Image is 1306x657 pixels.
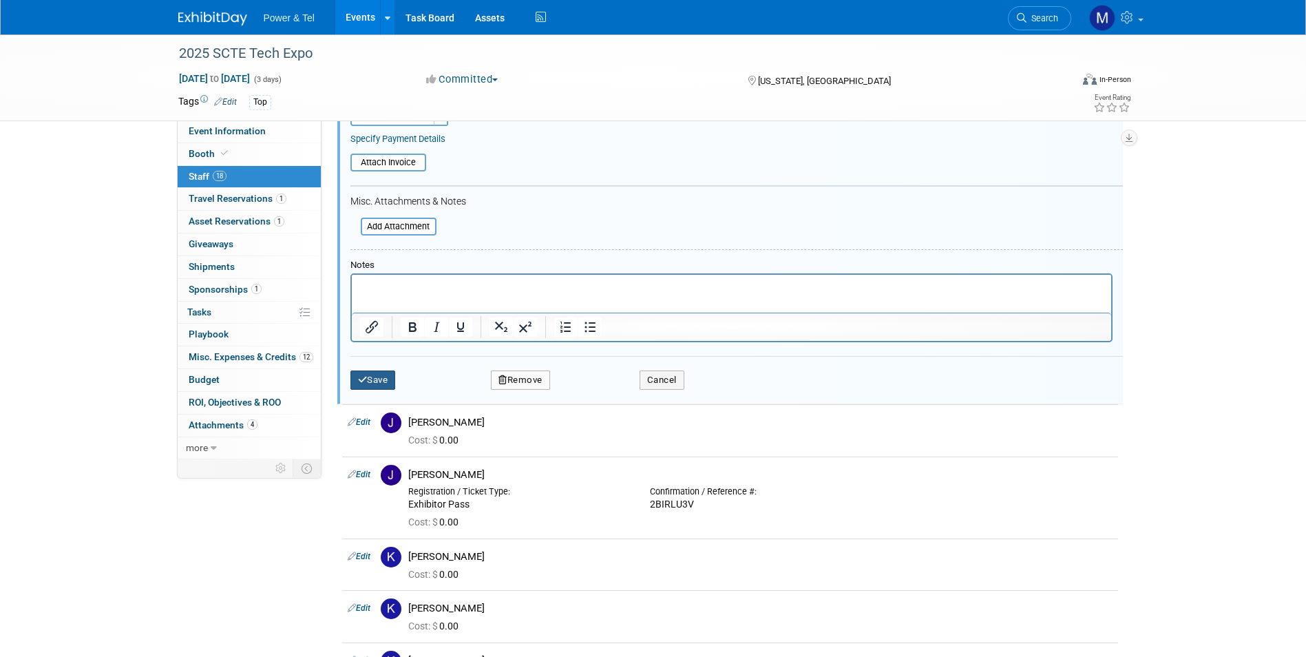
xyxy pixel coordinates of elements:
div: Event Rating [1093,94,1130,101]
span: 12 [299,352,313,362]
button: Committed [421,72,503,87]
button: Save [350,371,396,390]
td: Personalize Event Tab Strip [269,459,293,477]
button: Superscript [514,317,537,337]
span: Cost: $ [408,435,439,446]
div: [PERSON_NAME] [408,468,1113,481]
a: Booth [178,143,321,165]
span: Giveaways [189,238,233,249]
span: 0.00 [408,435,464,446]
img: K.jpg [381,598,401,619]
img: ExhibitDay [178,12,247,25]
span: Attachments [189,419,257,430]
div: [PERSON_NAME] [408,416,1113,429]
span: Booth [189,148,231,159]
a: Edit [348,603,370,613]
div: 2025 SCTE Tech Expo [174,41,1051,66]
a: Edit [348,470,370,479]
span: Cost: $ [408,569,439,580]
button: Cancel [640,371,684,390]
span: ROI, Objectives & ROO [189,397,281,408]
span: 18 [213,171,227,181]
a: Attachments4 [178,415,321,437]
span: Cost: $ [408,517,439,528]
div: Confirmation / Reference #: [650,486,871,497]
a: ROI, Objectives & ROO [178,392,321,414]
img: K.jpg [381,547,401,567]
button: Underline [449,317,472,337]
span: Budget [189,374,220,385]
button: Remove [491,371,550,390]
span: 1 [274,216,284,227]
span: Tasks [187,306,211,317]
div: Registration / Ticket Type: [408,486,629,497]
span: 1 [276,194,286,204]
span: 0.00 [408,620,464,632]
img: J.jpg [381,413,401,433]
button: Subscript [489,317,513,337]
img: J.jpg [381,465,401,486]
span: Search [1026,13,1058,23]
a: Staff18 [178,166,321,188]
span: to [208,73,221,84]
button: Bold [401,317,424,337]
button: Numbered list [554,317,578,337]
button: Insert/edit link [360,317,383,337]
span: (3 days) [253,75,282,84]
span: 0.00 [408,569,464,580]
i: Booth reservation complete [221,149,228,157]
td: Toggle Event Tabs [293,459,321,477]
iframe: Rich Text Area [352,275,1111,313]
div: In-Person [1099,74,1131,85]
a: Edit [348,417,370,427]
td: Tags [178,94,237,110]
a: Edit [348,552,370,561]
button: Italic [425,317,448,337]
a: Travel Reservations1 [178,188,321,210]
a: Giveaways [178,233,321,255]
span: 4 [247,419,257,430]
span: Playbook [189,328,229,340]
span: Cost: $ [408,620,439,632]
span: [DATE] [DATE] [178,72,251,85]
a: Edit [214,97,237,107]
a: Budget [178,369,321,391]
span: Staff [189,171,227,182]
a: Asset Reservations1 [178,211,321,233]
button: Bullet list [578,317,602,337]
div: 2BIRLU3V [650,499,871,511]
a: Specify Payment Details [350,134,445,144]
div: Misc. Attachments & Notes [350,196,1123,208]
span: [US_STATE], [GEOGRAPHIC_DATA] [758,76,891,86]
img: Madalyn Bobbitt [1089,5,1115,31]
div: [PERSON_NAME] [408,602,1113,615]
span: Travel Reservations [189,193,286,204]
a: Sponsorships1 [178,279,321,301]
a: Search [1008,6,1071,30]
span: Event Information [189,125,266,136]
div: Event Format [990,72,1132,92]
a: more [178,437,321,459]
a: Shipments [178,256,321,278]
span: Asset Reservations [189,216,284,227]
span: 1 [251,284,262,294]
span: Power & Tel [264,12,315,23]
a: Playbook [178,324,321,346]
a: Tasks [178,302,321,324]
span: Shipments [189,261,235,272]
div: Exhibitor Pass [408,499,629,511]
span: Sponsorships [189,284,262,295]
a: Event Information [178,121,321,143]
img: Format-Inperson.png [1083,74,1097,85]
span: more [186,442,208,453]
a: Misc. Expenses & Credits12 [178,346,321,368]
div: [PERSON_NAME] [408,550,1113,563]
span: Misc. Expenses & Credits [189,351,313,362]
span: 0.00 [408,517,464,528]
div: Notes [350,260,1113,271]
div: Top [249,95,271,109]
